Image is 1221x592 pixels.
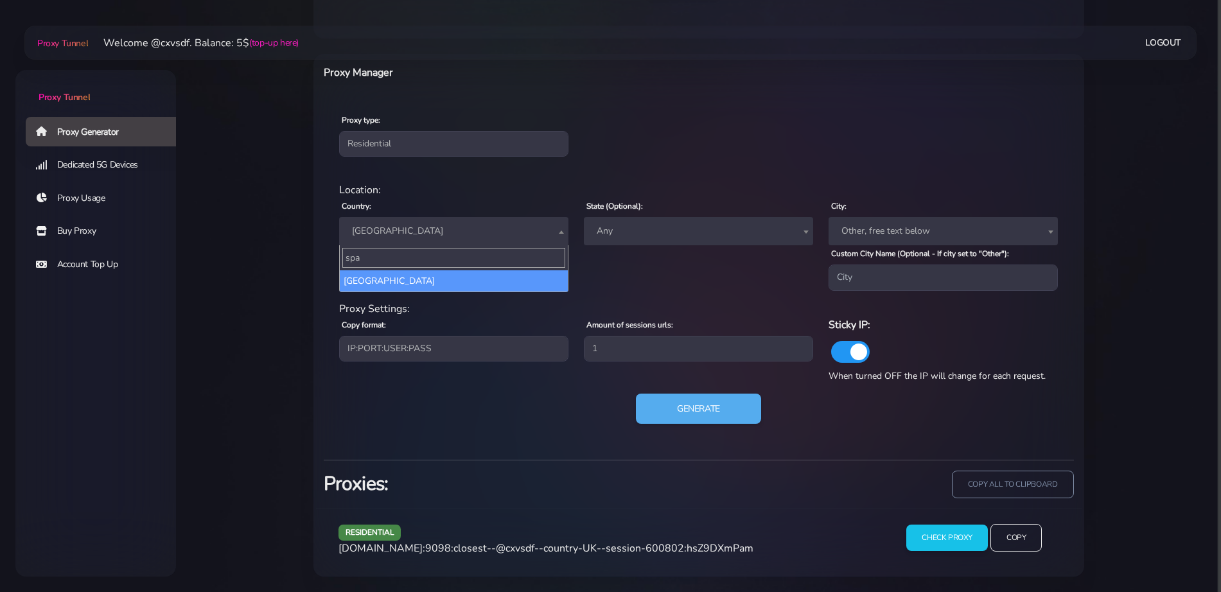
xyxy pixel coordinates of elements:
[88,35,299,51] li: Welcome @cxvsdf. Balance: 5$
[340,270,568,292] li: [GEOGRAPHIC_DATA]
[342,248,565,268] input: Search
[342,114,380,126] label: Proxy type:
[586,319,673,331] label: Amount of sessions urls:
[342,319,386,331] label: Copy format:
[26,250,186,279] a: Account Top Up
[249,36,299,49] a: (top-up here)
[26,216,186,246] a: Buy Proxy
[324,64,755,81] h6: Proxy Manager
[338,541,753,555] span: [DOMAIN_NAME]:9098:closest--@cxvsdf--country-UK--session-600802:hsZ9DXmPam
[952,471,1074,498] input: copy all to clipboard
[26,184,186,213] a: Proxy Usage
[831,200,847,212] label: City:
[342,200,371,212] label: Country:
[26,150,186,180] a: Dedicated 5G Devices
[831,248,1009,259] label: Custom City Name (Optional - If city set to "Other"):
[829,370,1046,382] span: When turned OFF the IP will change for each request.
[324,471,691,497] h3: Proxies:
[39,91,90,103] span: Proxy Tunnel
[829,317,1058,333] h6: Sticky IP:
[990,524,1042,552] input: Copy
[339,217,568,245] span: United Kingdom
[331,301,1066,317] div: Proxy Settings:
[906,525,988,551] input: Check Proxy
[586,200,643,212] label: State (Optional):
[1145,31,1181,55] a: Logout
[338,525,401,541] span: residential
[37,37,88,49] span: Proxy Tunnel
[15,70,176,104] a: Proxy Tunnel
[636,394,761,424] button: Generate
[592,222,805,240] span: Any
[829,265,1058,290] input: City
[35,33,88,53] a: Proxy Tunnel
[26,117,186,146] a: Proxy Generator
[584,217,813,245] span: Any
[836,222,1050,240] span: Other, free text below
[1159,530,1205,576] iframe: Webchat Widget
[331,182,1066,198] div: Location:
[347,222,561,240] span: United Kingdom
[829,217,1058,245] span: Other, free text below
